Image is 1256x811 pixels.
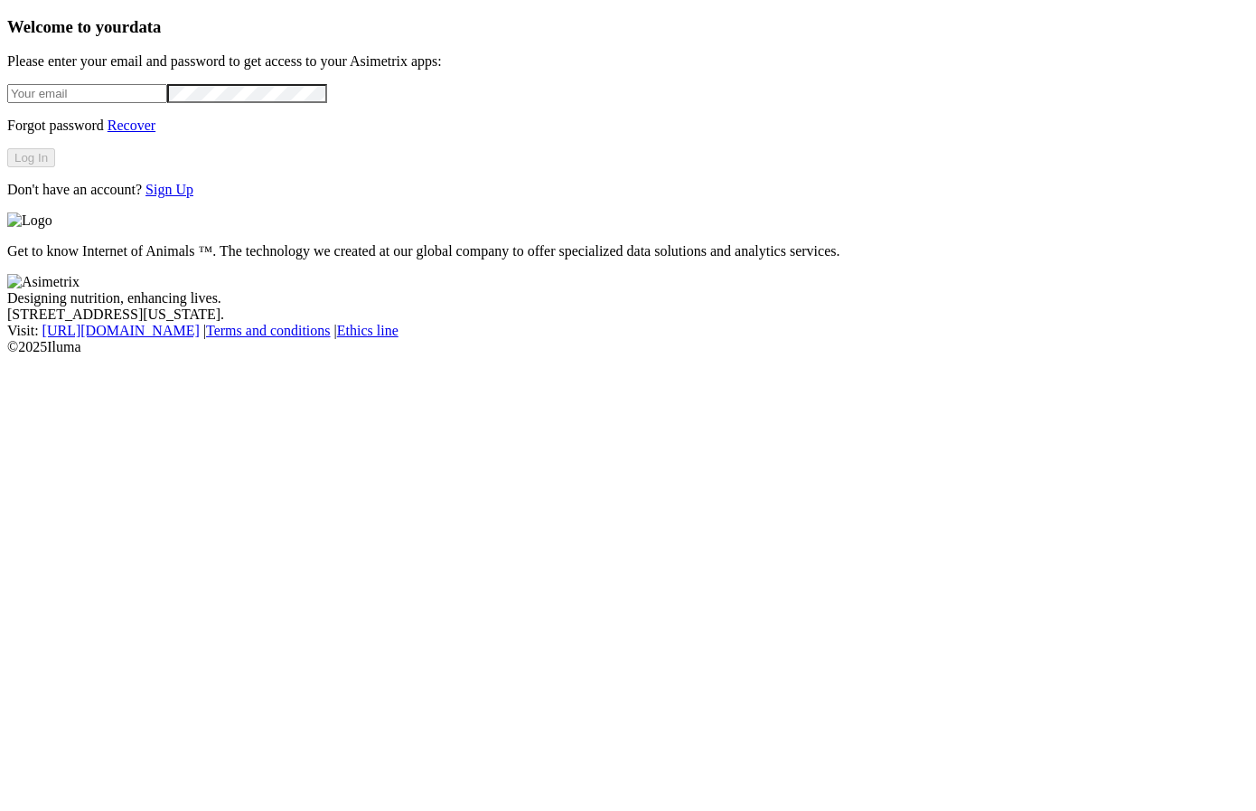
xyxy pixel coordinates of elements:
p: Please enter your email and password to get access to your Asimetrix apps: [7,53,1249,70]
img: Asimetrix [7,274,80,290]
div: © 2025 Iluma [7,339,1249,355]
a: Ethics line [337,323,398,338]
a: Terms and conditions [206,323,331,338]
button: Log In [7,148,55,167]
p: Don't have an account? [7,182,1249,198]
div: Visit : | | [7,323,1249,339]
h3: Welcome to your [7,17,1249,37]
a: Recover [108,118,155,133]
input: Your email [7,84,167,103]
img: Logo [7,212,52,229]
div: Designing nutrition, enhancing lives. [7,290,1249,306]
a: Sign Up [145,182,193,197]
p: Forgot password [7,118,1249,134]
span: data [129,17,161,36]
p: Get to know Internet of Animals ™. The technology we created at our global company to offer speci... [7,243,1249,259]
div: [STREET_ADDRESS][US_STATE]. [7,306,1249,323]
a: [URL][DOMAIN_NAME] [42,323,200,338]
